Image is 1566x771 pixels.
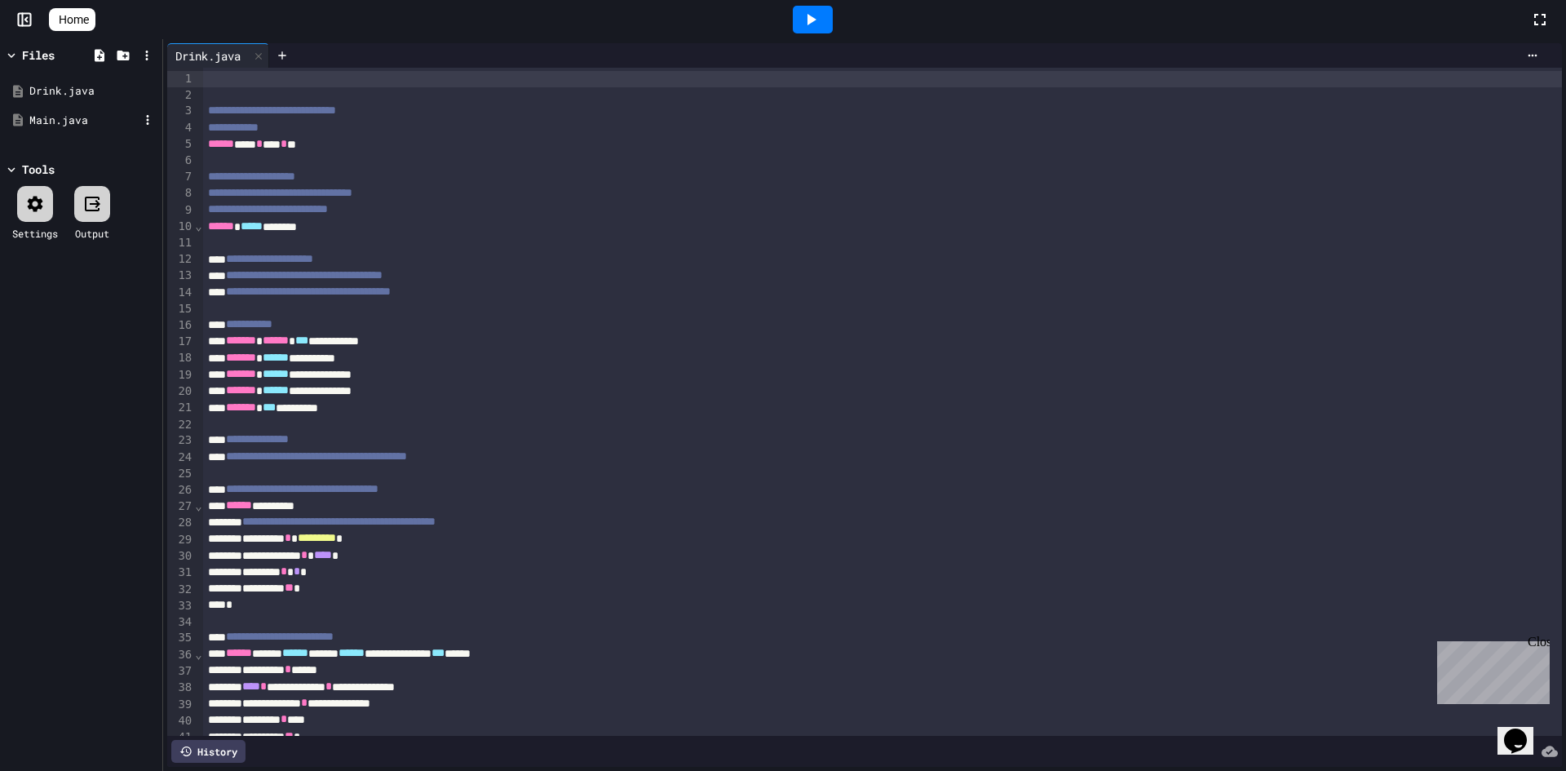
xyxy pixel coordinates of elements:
div: 34 [167,614,194,631]
div: 21 [167,400,194,416]
div: 24 [167,450,194,466]
span: Fold line [194,648,202,661]
div: 2 [167,87,194,104]
div: Drink.java [167,43,269,68]
div: 27 [167,498,194,515]
span: Fold line [194,219,202,233]
div: 38 [167,680,194,696]
div: 26 [167,482,194,498]
div: 25 [167,466,194,482]
div: 41 [167,729,194,746]
div: 3 [167,103,194,119]
div: Main.java [29,113,139,129]
div: 4 [167,120,194,136]
div: 18 [167,350,194,366]
div: 40 [167,713,194,729]
div: Drink.java [167,47,249,64]
div: Settings [12,226,58,241]
div: 5 [167,136,194,153]
div: 28 [167,515,194,531]
div: Files [22,47,55,64]
div: 10 [167,219,194,235]
div: 19 [167,367,194,383]
div: History [171,740,246,763]
div: 35 [167,630,194,646]
div: 14 [167,285,194,301]
div: 7 [167,169,194,185]
div: 20 [167,383,194,400]
a: Home [49,8,95,31]
iframe: chat widget [1497,706,1550,755]
div: 37 [167,663,194,680]
div: 29 [167,532,194,548]
div: 15 [167,301,194,317]
div: Tools [22,161,55,178]
iframe: chat widget [1431,635,1550,704]
div: 33 [167,598,194,614]
div: Chat with us now!Close [7,7,113,104]
div: Drink.java [29,83,157,100]
div: 1 [167,71,194,87]
div: 31 [167,565,194,581]
div: 36 [167,647,194,663]
div: 9 [167,202,194,219]
div: 17 [167,334,194,350]
div: Output [75,226,109,241]
span: Home [59,11,89,28]
div: 39 [167,697,194,713]
div: 32 [167,582,194,598]
div: 6 [167,153,194,169]
span: Fold line [194,499,202,512]
div: 11 [167,235,194,251]
div: 23 [167,432,194,449]
div: 16 [167,317,194,334]
div: 30 [167,548,194,565]
div: 8 [167,185,194,202]
div: 13 [167,268,194,284]
div: 12 [167,251,194,268]
div: 22 [167,417,194,433]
